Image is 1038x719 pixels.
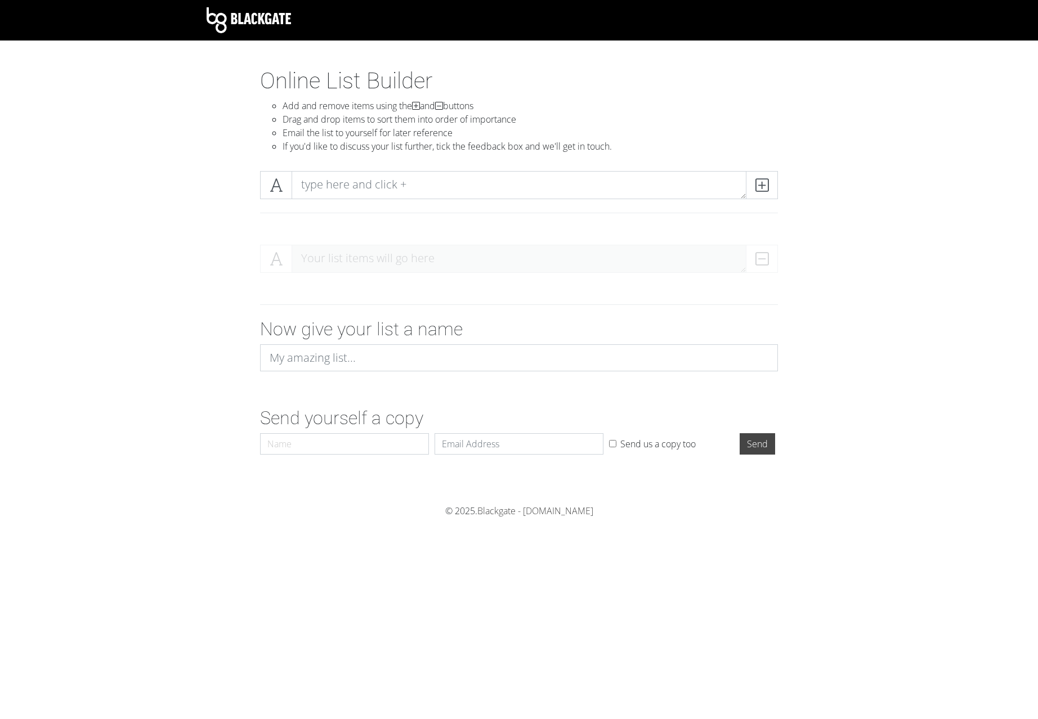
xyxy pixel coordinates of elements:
[260,318,778,340] h2: Now give your list a name
[435,433,603,455] input: Email Address
[477,505,593,517] a: Blackgate - [DOMAIN_NAME]
[207,7,291,33] img: Blackgate
[260,407,778,429] h2: Send yourself a copy
[283,140,778,153] li: If you'd like to discuss your list further, tick the feedback box and we'll get in touch.
[260,433,429,455] input: Name
[283,113,778,126] li: Drag and drop items to sort them into order of importance
[260,68,778,95] h1: Online List Builder
[207,504,831,518] div: © 2025.
[740,433,775,455] input: Send
[283,126,778,140] li: Email the list to yourself for later reference
[283,99,778,113] li: Add and remove items using the and buttons
[620,437,696,451] label: Send us a copy too
[260,344,778,371] input: My amazing list...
